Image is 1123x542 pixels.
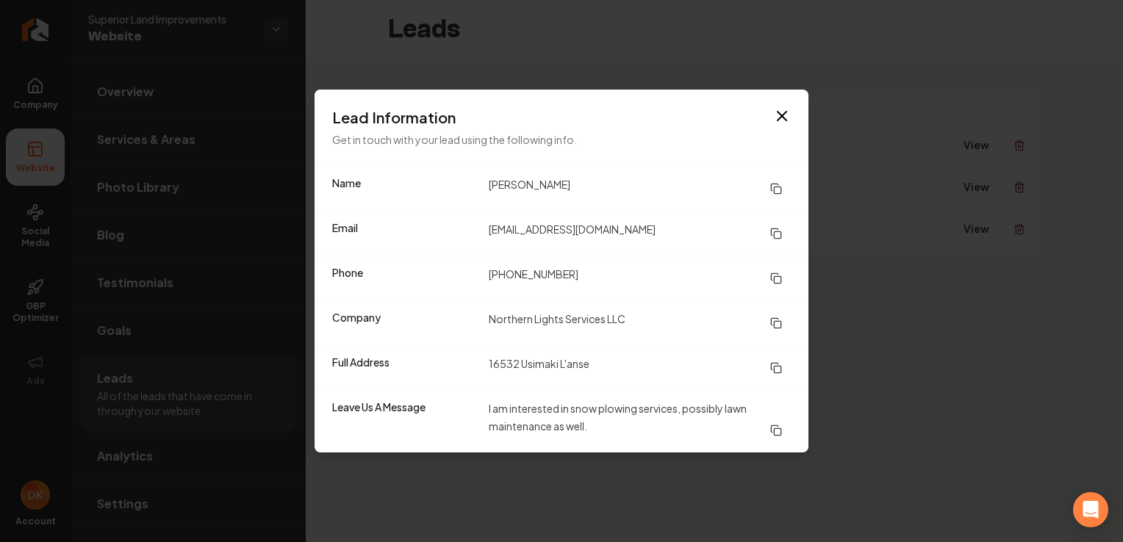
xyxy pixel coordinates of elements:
dd: [EMAIL_ADDRESS][DOMAIN_NAME] [489,220,791,247]
dt: Name [332,176,477,202]
dd: 16532 Usimaki L'anse [489,355,791,381]
dd: Northern Lights Services LLC [489,310,791,336]
dt: Company [332,310,477,336]
p: Get in touch with your lead using the following info. [332,131,791,148]
dd: I am interested in snow plowing services, possibly lawn maintenance as well. [489,400,791,444]
dt: Full Address [332,355,477,381]
dd: [PERSON_NAME] [489,176,791,202]
dt: Phone [332,265,477,292]
dd: [PHONE_NUMBER] [489,265,791,292]
dt: Leave Us A Message [332,400,477,444]
h3: Lead Information [332,107,791,128]
dt: Email [332,220,477,247]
